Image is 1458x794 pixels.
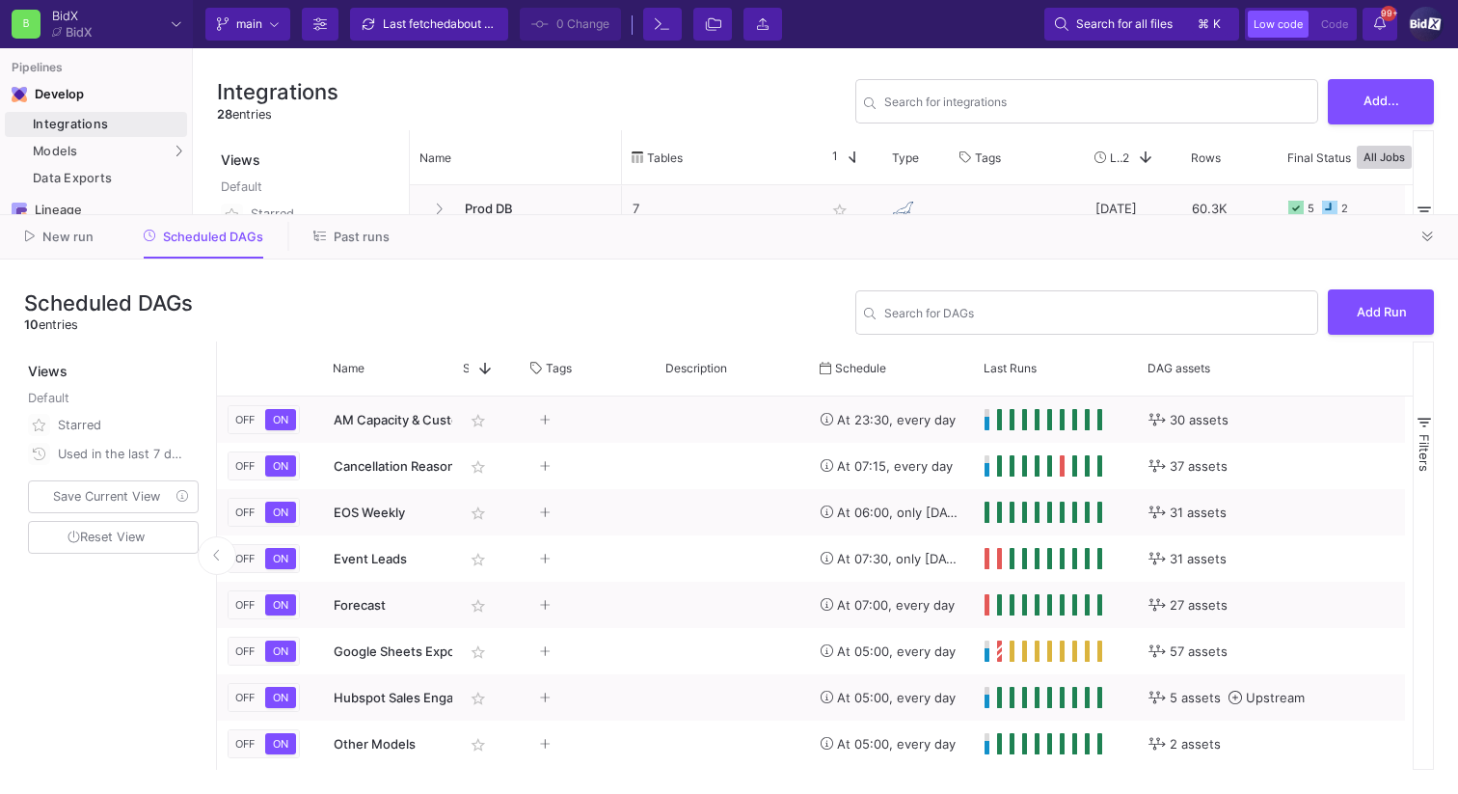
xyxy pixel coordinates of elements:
[265,409,296,430] button: ON
[1328,79,1434,124] button: Add...
[1181,185,1278,232] div: 60.3K
[975,151,1001,165] span: Tags
[828,199,851,222] mat-icon: star_border
[884,97,1309,112] input: Search for name, tables, ...
[5,195,187,226] a: Navigation iconLineage
[269,459,292,473] span: ON
[1044,8,1239,41] button: Search for all files⌘k
[467,687,490,710] mat-icon: star_border
[66,26,93,39] div: BidX
[1363,8,1397,41] button: 99+
[269,552,292,565] span: ON
[217,130,399,170] div: Views
[467,733,490,756] mat-icon: star_border
[24,315,193,334] div: entries
[231,733,258,754] button: OFF
[163,230,263,244] span: Scheduled DAGs
[24,290,193,315] h3: Scheduled DAGs
[231,413,258,426] span: OFF
[269,691,292,704] span: ON
[1110,151,1122,165] span: Last Used
[231,459,258,473] span: OFF
[5,166,187,191] a: Data Exports
[236,10,262,39] span: main
[35,203,160,218] div: Lineage
[383,10,499,39] div: Last fetched
[334,597,386,613] span: Forecast
[1170,675,1221,721] span: 5 assets
[1287,135,1444,179] div: Final Status
[231,691,258,704] span: OFF
[265,548,296,569] button: ON
[1085,185,1181,232] div: [DATE]
[1147,361,1210,375] span: DAG assets
[334,458,695,474] span: Cancellation Reasons & [PERSON_NAME] & [PERSON_NAME]
[5,112,187,137] a: Integrations
[42,230,94,244] span: New run
[467,502,490,525] mat-icon: star_border
[231,502,258,523] button: OFF
[1170,444,1228,489] span: 37 assets
[467,409,490,432] mat-icon: star_border
[334,551,407,566] span: Event Leads
[33,117,182,132] div: Integrations
[1170,629,1228,674] span: 57 assets
[58,411,187,440] div: Starred
[1170,583,1228,628] span: 27 assets
[53,489,160,504] span: Save Current View
[217,107,232,122] span: 28
[821,444,963,489] div: At 07:15, every day
[467,594,490,617] mat-icon: star_border
[231,409,258,430] button: OFF
[265,502,296,523] button: ON
[1341,186,1348,232] div: 2
[35,87,64,102] div: Develop
[1076,10,1173,39] span: Search for all files
[1170,490,1227,535] span: 31 assets
[984,361,1037,375] span: Last Runs
[463,361,469,375] span: Star
[1363,94,1399,108] span: Add...
[821,536,963,582] div: At 07:30, only [DATE]
[12,10,40,39] div: B
[12,87,27,102] img: Navigation icon
[24,342,206,381] div: Views
[24,317,39,332] span: 10
[121,222,287,252] button: Scheduled DAGs
[231,594,258,616] button: OFF
[205,8,290,41] button: main
[334,736,416,752] span: Other Models
[231,641,258,662] button: OFF
[251,200,380,229] div: Starred
[334,643,472,659] span: Google Sheets Exports
[265,687,296,708] button: ON
[217,200,395,229] button: Starred
[892,151,919,165] span: Type
[5,79,187,110] mat-expansion-panel-header: Navigation iconDevelop
[1381,6,1396,21] span: 99+
[1192,13,1228,36] button: ⌘k
[33,144,78,159] span: Models
[450,16,547,31] span: about 2 hours ago
[52,10,93,22] div: BidX
[28,480,199,513] button: Save Current View
[269,737,292,751] span: ON
[269,413,292,426] span: ON
[821,722,963,767] div: At 05:00, every day
[633,186,804,232] p: 7
[1357,146,1412,169] button: All Jobs
[231,687,258,708] button: OFF
[334,505,405,520] span: EOS Weekly
[1321,17,1348,31] span: Code
[453,186,611,232] span: Prod DB
[419,151,451,165] span: Name
[28,521,199,555] button: Reset View
[884,309,1309,323] input: Search...
[265,594,296,616] button: ON
[1254,17,1303,31] span: Low code
[1417,434,1432,472] span: Filters
[1213,13,1221,36] span: k
[1357,305,1407,319] span: Add Run
[1315,11,1354,38] button: Code
[12,203,27,218] img: Navigation icon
